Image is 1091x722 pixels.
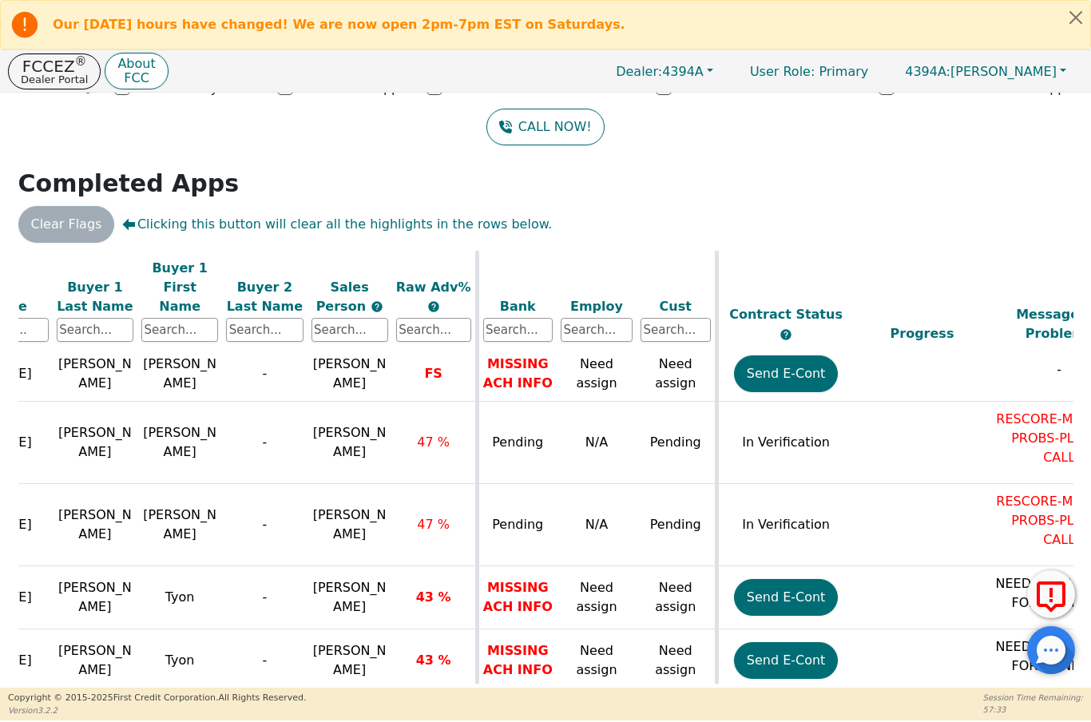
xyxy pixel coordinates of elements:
[888,59,1083,84] button: 4394A:[PERSON_NAME]
[53,484,137,566] td: [PERSON_NAME]
[983,692,1083,704] p: Session Time Remaining:
[313,356,387,391] span: [PERSON_NAME]
[137,347,222,402] td: [PERSON_NAME]
[416,589,451,605] span: 43 %
[983,704,1083,716] p: 57:33
[557,566,637,629] td: Need assign
[222,347,307,402] td: -
[8,54,101,89] button: FCCEZ®Dealer Portal
[637,402,716,484] td: Pending
[477,484,557,566] td: Pending
[424,366,442,381] span: FS
[557,629,637,692] td: Need assign
[477,347,557,402] td: MISSING ACH INFO
[417,517,450,532] span: 47 %
[218,692,306,703] span: All Rights Reserved.
[483,318,553,342] input: Search...
[18,169,240,197] strong: Completed Apps
[729,307,843,322] span: Contract Status
[599,59,730,84] button: Dealer:4394A
[716,402,854,484] td: In Verification
[734,56,884,87] a: User Role: Primary
[8,692,306,705] p: Copyright © 2015- 2025 First Credit Corporation.
[222,629,307,692] td: -
[137,484,222,566] td: [PERSON_NAME]
[396,279,471,294] span: Raw Adv%
[637,347,716,402] td: Need assign
[477,402,557,484] td: Pending
[486,109,604,145] button: CALL NOW!
[122,215,552,234] span: Clicking this button will clear all the highlights in the rows below.
[21,74,88,85] p: Dealer Portal
[641,318,711,342] input: Search...
[734,355,839,392] button: Send E-Cont
[53,17,625,32] b: Our [DATE] hours have changed! We are now open 2pm-7pm EST on Saturdays.
[137,629,222,692] td: Tyon
[483,296,553,315] div: Bank
[1027,570,1075,618] button: Report Error to FCC
[141,318,218,342] input: Search...
[641,296,711,315] div: Cust
[616,64,704,79] span: 4394A
[858,324,987,343] div: Progress
[416,653,451,668] span: 43 %
[137,566,222,629] td: Tyon
[637,484,716,566] td: Pending
[477,629,557,692] td: MISSING ACH INFO
[1061,1,1090,34] button: Close alert
[396,318,471,342] input: Search...
[561,296,633,315] div: Employ
[477,566,557,629] td: MISSING ACH INFO
[21,58,88,74] p: FCCEZ
[905,64,950,79] span: 4394A:
[53,402,137,484] td: [PERSON_NAME]
[313,580,387,614] span: [PERSON_NAME]
[905,64,1057,79] span: [PERSON_NAME]
[557,347,637,402] td: Need assign
[734,579,839,616] button: Send E-Cont
[117,58,155,70] p: About
[53,629,137,692] td: [PERSON_NAME]
[57,318,133,342] input: Search...
[734,56,884,87] p: Primary
[222,566,307,629] td: -
[557,484,637,566] td: N/A
[226,318,303,342] input: Search...
[750,64,815,79] span: User Role :
[53,347,137,402] td: [PERSON_NAME]
[616,64,662,79] span: Dealer:
[734,642,839,679] button: Send E-Cont
[313,507,387,541] span: [PERSON_NAME]
[637,629,716,692] td: Need assign
[716,484,854,566] td: In Verification
[8,704,306,716] p: Version 3.2.2
[75,54,87,69] sup: ®
[226,277,303,315] div: Buyer 2 Last Name
[313,425,387,459] span: [PERSON_NAME]
[117,72,155,85] p: FCC
[417,434,450,450] span: 47 %
[557,402,637,484] td: N/A
[222,484,307,566] td: -
[313,643,387,677] span: [PERSON_NAME]
[53,566,137,629] td: [PERSON_NAME]
[311,318,388,342] input: Search...
[57,277,133,315] div: Buyer 1 Last Name
[561,318,633,342] input: Search...
[105,53,168,90] button: AboutFCC
[222,402,307,484] td: -
[637,566,716,629] td: Need assign
[141,258,218,315] div: Buyer 1 First Name
[137,402,222,484] td: [PERSON_NAME]
[316,279,371,313] span: Sales Person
